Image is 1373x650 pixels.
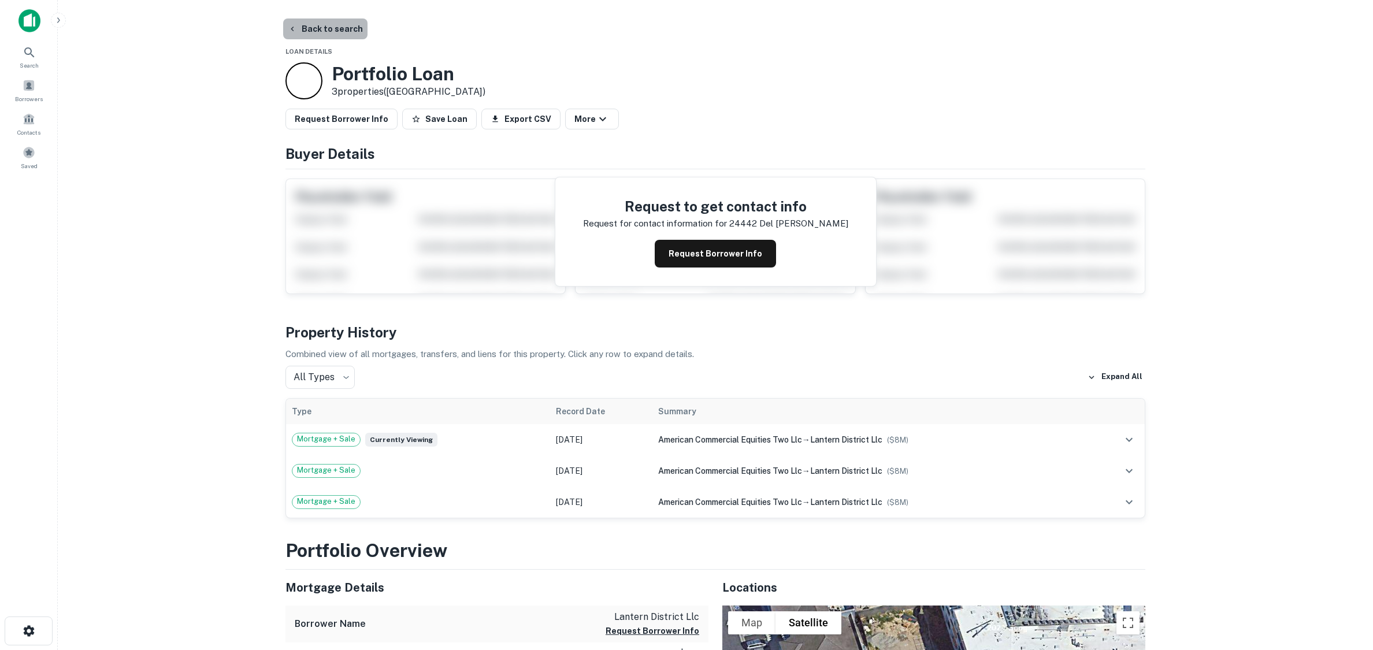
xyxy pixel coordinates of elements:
span: Currently viewing [365,433,437,447]
button: Back to search [283,18,368,39]
span: ($ 8M ) [887,467,908,476]
span: Saved [21,161,38,170]
span: Search [20,61,39,70]
span: lantern district llc [810,466,882,476]
span: lantern district llc [810,497,882,507]
span: american commercial equities two llc [658,497,802,507]
h3: Portfolio Overview [285,537,1145,564]
h5: Mortgage Details [285,579,708,596]
button: Request Borrower Info [606,624,699,638]
span: american commercial equities two llc [658,435,802,444]
span: Mortgage + Sale [292,465,360,476]
button: Export CSV [481,109,561,129]
button: expand row [1119,430,1139,450]
span: american commercial equities two llc [658,466,802,476]
button: More [565,109,619,129]
button: Request Borrower Info [655,240,776,268]
h6: Borrower Name [295,617,366,631]
h5: Locations [722,579,1145,596]
span: Borrowers [15,94,43,103]
td: [DATE] [550,455,652,486]
span: lantern district llc [810,435,882,444]
span: ($ 8M ) [887,436,908,444]
h3: Portfolio Loan [332,63,485,85]
span: Mortgage + Sale [292,433,360,445]
button: Expand All [1085,369,1145,386]
a: Saved [3,142,54,173]
p: 24442 del [PERSON_NAME] [729,217,848,231]
th: Summary [652,399,1092,424]
p: lantern district llc [606,610,699,624]
th: Record Date [550,399,652,424]
td: [DATE] [550,486,652,518]
span: Contacts [17,128,40,137]
button: expand row [1119,492,1139,512]
h4: Property History [285,322,1145,343]
h4: Buyer Details [285,143,1145,164]
h4: Request to get contact info [583,196,848,217]
p: Combined view of all mortgages, transfers, and liens for this property. Click any row to expand d... [285,347,1145,361]
td: [DATE] [550,424,652,455]
button: Toggle fullscreen view [1116,611,1140,634]
a: Contacts [3,108,54,139]
iframe: Chat Widget [1315,558,1373,613]
span: ($ 8M ) [887,498,908,507]
p: 3 properties ([GEOGRAPHIC_DATA]) [332,85,485,99]
div: → [658,433,1086,446]
a: Borrowers [3,75,54,106]
button: Show satellite imagery [775,611,841,634]
a: Search [3,41,54,72]
th: Type [286,399,550,424]
div: → [658,465,1086,477]
button: Save Loan [402,109,477,129]
button: expand row [1119,461,1139,481]
img: capitalize-icon.png [18,9,40,32]
p: Request for contact information for [583,217,727,231]
button: Show street map [728,611,775,634]
div: → [658,496,1086,508]
div: All Types [285,366,355,389]
span: Loan Details [285,48,332,55]
span: Mortgage + Sale [292,496,360,507]
button: Request Borrower Info [285,109,398,129]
